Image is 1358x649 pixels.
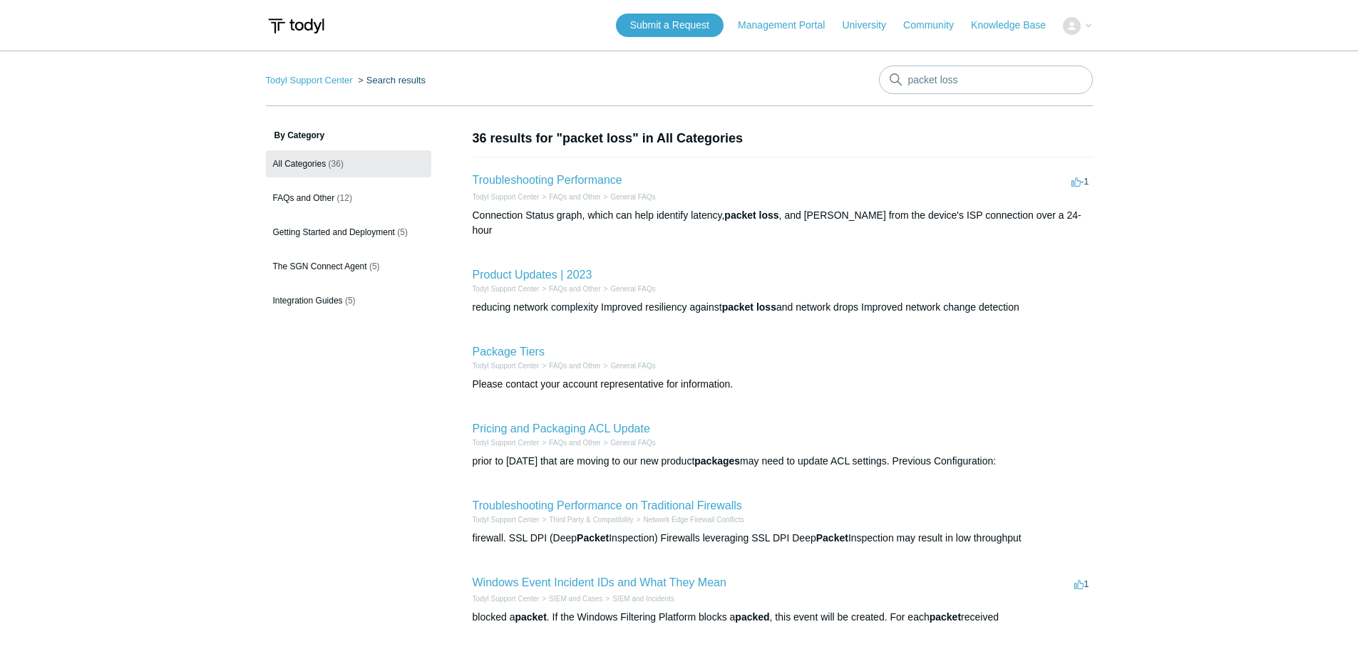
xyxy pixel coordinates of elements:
h3: By Category [266,129,431,142]
div: Connection Status graph, which can help identify latency, , and [PERSON_NAME] from the device's I... [473,208,1093,238]
a: Network Edge Firewall Conflicts [644,516,744,524]
a: Todyl Support Center [473,193,540,201]
span: (5) [369,261,380,271]
a: Submit a Request [616,14,724,37]
li: SIEM and Incidents [602,593,674,604]
span: (12) [337,193,352,203]
a: FAQs and Other [549,439,600,447]
a: Community [903,18,968,33]
a: All Categories (36) [266,150,431,177]
a: Troubleshooting Performance [473,174,622,186]
li: General FAQs [601,284,656,294]
span: (5) [345,296,356,306]
a: FAQs and Other (12) [266,185,431,212]
img: Todyl Support Center Help Center home page [266,13,326,39]
li: FAQs and Other [539,360,600,371]
a: General FAQs [610,439,655,447]
em: Packet [816,532,848,544]
span: 1 [1074,578,1089,589]
a: Todyl Support Center [266,75,353,85]
div: Please contact your account representative for information. [473,377,1093,392]
em: packages [694,455,740,467]
a: Todyl Support Center [473,285,540,293]
em: packet loss [724,209,778,221]
li: Todyl Support Center [266,75,356,85]
a: Third Party & Compatibility [549,516,633,524]
li: General FAQs [601,437,656,448]
li: Todyl Support Center [473,593,540,604]
a: University [842,18,900,33]
span: (5) [397,227,408,237]
li: Todyl Support Center [473,437,540,448]
li: FAQs and Other [539,284,600,294]
li: General FAQs [601,192,656,202]
a: Todyl Support Center [473,362,540,370]
span: -1 [1071,176,1089,187]
a: Product Updates | 2023 [473,269,592,281]
em: packed [735,611,769,623]
span: Integration Guides [273,296,343,306]
li: Third Party & Compatibility [539,514,633,525]
a: General FAQs [610,285,655,293]
a: General FAQs [610,362,655,370]
a: Pricing and Packaging ACL Update [473,422,650,435]
a: SIEM and Cases [549,595,602,603]
li: FAQs and Other [539,192,600,202]
a: General FAQs [610,193,655,201]
div: prior to [DATE] that are moving to our new product may need to update ACL settings. Previous Conf... [473,454,1093,469]
a: Troubleshooting Performance on Traditional Firewalls [473,499,742,512]
a: Management Portal [738,18,839,33]
h1: 36 results for "packet loss" in All Categories [473,129,1093,148]
em: packet loss [722,301,776,313]
div: reducing network complexity Improved resiliency against and network drops Improved network change... [473,300,1093,315]
a: Package Tiers [473,346,545,358]
a: Getting Started and Deployment (5) [266,219,431,246]
a: SIEM and Incidents [612,595,674,603]
a: Todyl Support Center [473,439,540,447]
a: Knowledge Base [971,18,1060,33]
a: FAQs and Other [549,362,600,370]
a: Windows Event Incident IDs and What They Mean [473,576,726,588]
input: Search [879,66,1093,94]
li: Todyl Support Center [473,360,540,371]
div: firewall. SSL DPI (Deep Inspection) Firewalls leveraging SSL DPI Deep Inspection may result in lo... [473,531,1093,546]
li: Network Edge Firewall Conflicts [634,514,744,525]
span: (36) [329,159,344,169]
em: packet [515,611,546,623]
a: Integration Guides (5) [266,287,431,314]
a: Todyl Support Center [473,516,540,524]
li: Todyl Support Center [473,514,540,525]
span: All Categories [273,159,326,169]
a: Todyl Support Center [473,595,540,603]
li: Todyl Support Center [473,192,540,202]
span: FAQs and Other [273,193,335,203]
div: blocked a . If the Windows Filtering Platform blocks a , this event will be created. For each rec... [473,610,1093,625]
li: General FAQs [601,360,656,371]
em: packet [930,611,961,623]
a: FAQs and Other [549,193,600,201]
a: The SGN Connect Agent (5) [266,253,431,280]
span: Getting Started and Deployment [273,227,395,237]
a: FAQs and Other [549,285,600,293]
em: Packet [577,532,609,544]
li: FAQs and Other [539,437,600,448]
li: Search results [355,75,426,85]
li: Todyl Support Center [473,284,540,294]
li: SIEM and Cases [539,593,602,604]
span: The SGN Connect Agent [273,261,367,271]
